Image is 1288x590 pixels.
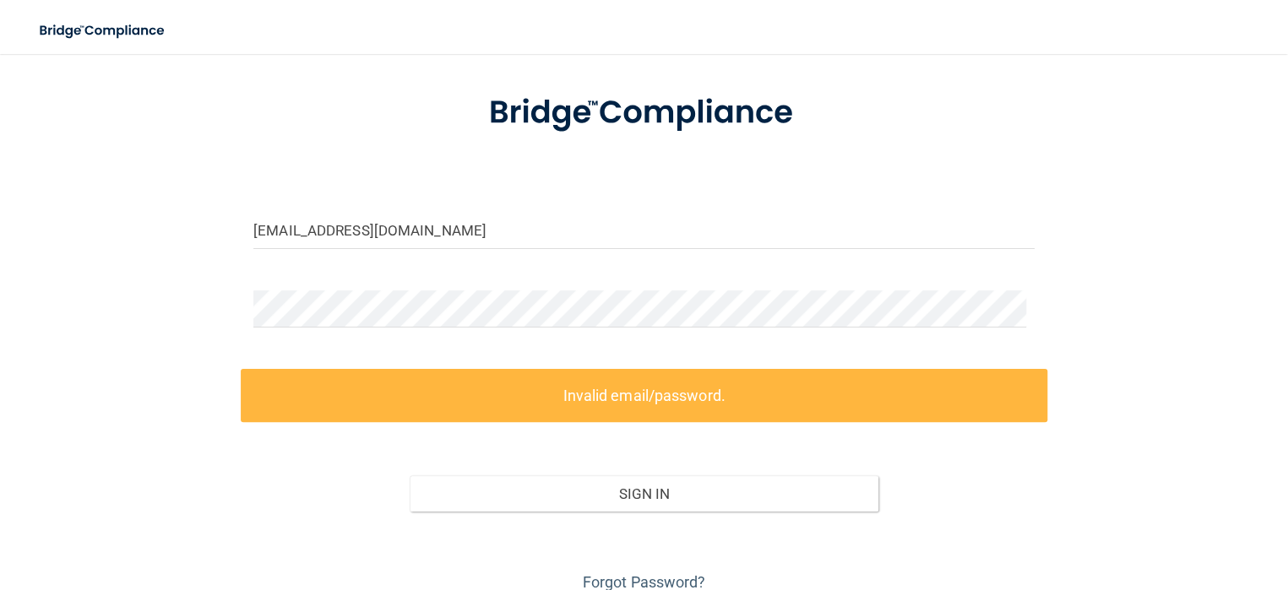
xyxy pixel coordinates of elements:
[253,211,1035,249] input: Email
[410,475,878,512] button: Sign In
[241,369,1047,422] label: Invalid email/password.
[25,14,181,48] img: bridge_compliance_login_screen.278c3ca4.svg
[455,71,833,155] img: bridge_compliance_login_screen.278c3ca4.svg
